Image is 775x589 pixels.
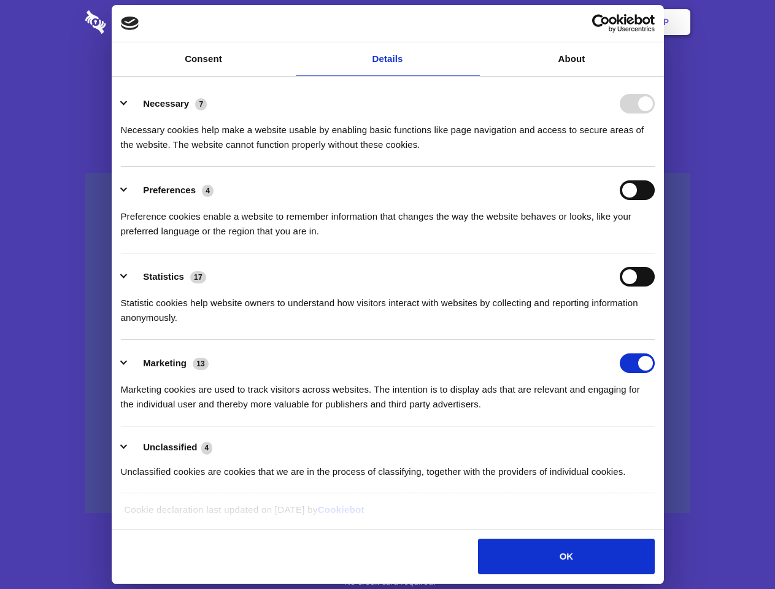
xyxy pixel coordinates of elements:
div: Statistic cookies help website owners to understand how visitors interact with websites by collec... [121,287,655,325]
div: Unclassified cookies are cookies that we are in the process of classifying, together with the pro... [121,455,655,479]
label: Marketing [143,358,187,368]
a: Contact [498,3,554,41]
a: Usercentrics Cookiebot - opens in a new window [547,14,655,33]
h4: Auto-redaction of sensitive data, encrypted data sharing and self-destructing private chats. Shar... [85,112,690,152]
div: Cookie declaration last updated on [DATE] by [115,502,660,526]
span: 17 [190,271,206,283]
img: logo [121,17,139,30]
label: Statistics [143,271,184,282]
div: Marketing cookies are used to track visitors across websites. The intention is to display ads tha... [121,373,655,412]
a: Details [296,42,480,76]
h1: Eliminate Slack Data Loss. [85,55,690,99]
span: 7 [195,98,207,110]
button: OK [478,539,654,574]
button: Necessary (7) [121,94,215,114]
label: Preferences [143,185,196,195]
button: Preferences (4) [121,180,222,200]
a: Consent [112,42,296,76]
span: 4 [201,442,213,454]
button: Marketing (13) [121,353,217,373]
a: Login [557,3,610,41]
img: logo-wordmark-white-trans-d4663122ce5f474addd5e946df7df03e33cb6a1c49d2221995e7729f52c070b2.svg [85,10,190,34]
span: 4 [202,185,214,197]
label: Necessary [143,98,189,109]
button: Unclassified (4) [121,440,220,455]
a: About [480,42,664,76]
button: Statistics (17) [121,267,214,287]
div: Preference cookies enable a website to remember information that changes the way the website beha... [121,200,655,239]
a: Pricing [360,3,414,41]
div: Necessary cookies help make a website usable by enabling basic functions like page navigation and... [121,114,655,152]
a: Wistia video thumbnail [85,173,690,514]
span: 13 [193,358,209,370]
iframe: Drift Widget Chat Controller [714,528,760,574]
a: Cookiebot [318,504,364,515]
